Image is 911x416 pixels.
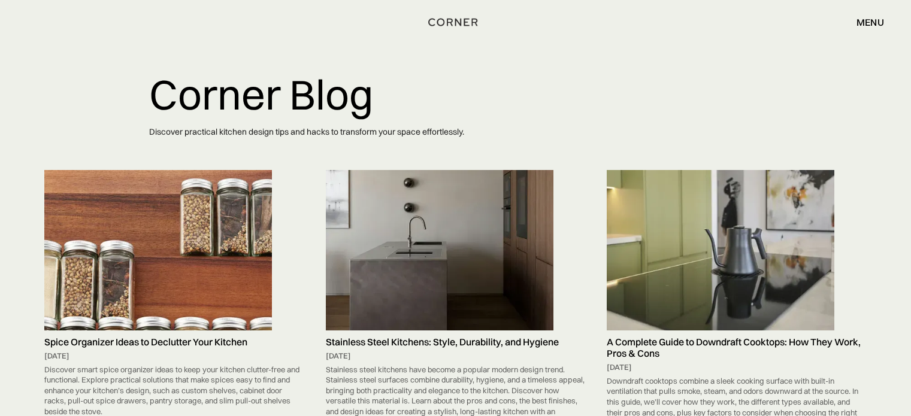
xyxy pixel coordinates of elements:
div: menu [856,17,884,27]
div: menu [845,12,884,32]
h5: A Complete Guide to Downdraft Cooktops: How They Work, Pros & Cons [607,336,867,359]
h5: Stainless Steel Kitchens: Style, Durability, and Hygiene [326,336,586,348]
div: [DATE] [326,351,586,362]
h5: Spice Organizer Ideas to Declutter Your Kitchen [44,336,304,348]
div: [DATE] [607,362,867,373]
p: Discover practical kitchen design tips and hacks to transform your space effortlessly. [149,117,762,147]
a: home [424,14,486,30]
h1: Corner Blog [149,72,762,117]
div: [DATE] [44,351,304,362]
